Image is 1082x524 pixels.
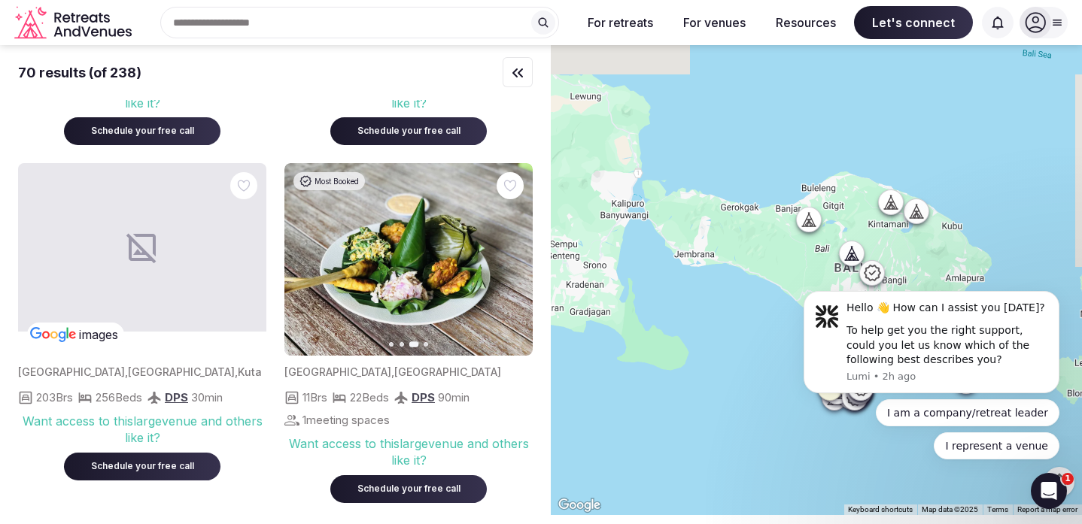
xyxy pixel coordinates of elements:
button: Keyboard shortcuts [848,504,913,515]
span: 22 Beds [350,389,389,405]
button: Go to slide 4 [424,342,428,347]
span: 203 Brs [36,389,73,405]
div: Schedule your free call [348,483,469,495]
div: 70 results (of 238) [18,63,141,82]
div: Want access to this large venue and others like it? [284,435,533,469]
button: For retreats [576,6,665,39]
span: , [391,365,394,378]
span: , [125,365,128,378]
div: Schedule your free call [82,460,202,473]
img: Google [555,495,604,515]
span: Most Booked [315,176,359,186]
div: Schedule your free call [348,125,469,138]
button: For venues [671,6,758,39]
span: 1 meeting spaces [302,412,390,428]
div: Want access to this large venue and others like it? [18,413,266,447]
div: Schedule your free call [82,125,202,138]
a: Open this area in Google Maps (opens a new window) [555,495,604,515]
span: [GEOGRAPHIC_DATA] [18,365,125,378]
a: Schedule your free call [64,122,220,137]
span: 11 Brs [302,389,327,405]
a: Schedule your free call [330,122,487,137]
a: images [27,323,124,347]
iframe: Intercom notifications message [781,208,1082,483]
button: Resources [764,6,848,39]
img: Featured image for venue [284,163,533,356]
button: Go to slide 3 [409,342,419,348]
a: Schedule your free call [330,480,487,495]
button: Go to slide 1 [389,342,394,347]
a: Visit the homepage [14,6,135,40]
span: DPS [412,390,435,404]
span: Map data ©2025 [922,505,978,513]
span: 30 min [191,389,223,405]
a: Report a map error [1017,505,1077,513]
span: [GEOGRAPHIC_DATA] [284,365,391,378]
a: Schedule your free call [64,457,220,472]
span: Let's connect [854,6,973,39]
svg: Retreats and Venues company logo [14,6,135,40]
span: 256 Beds [96,389,142,405]
span: DPS [165,390,188,404]
span: 1 [1062,473,1074,485]
span: [GEOGRAPHIC_DATA] [128,365,235,378]
span: Kuta [238,365,262,378]
span: 90 min [438,389,470,405]
span: , [235,365,238,378]
div: Most Booked [293,172,365,190]
iframe: Intercom live chat [1031,473,1067,509]
a: Terms (opens in new tab) [987,505,1008,513]
button: Go to slide 2 [400,342,404,347]
span: [GEOGRAPHIC_DATA] [394,365,501,378]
